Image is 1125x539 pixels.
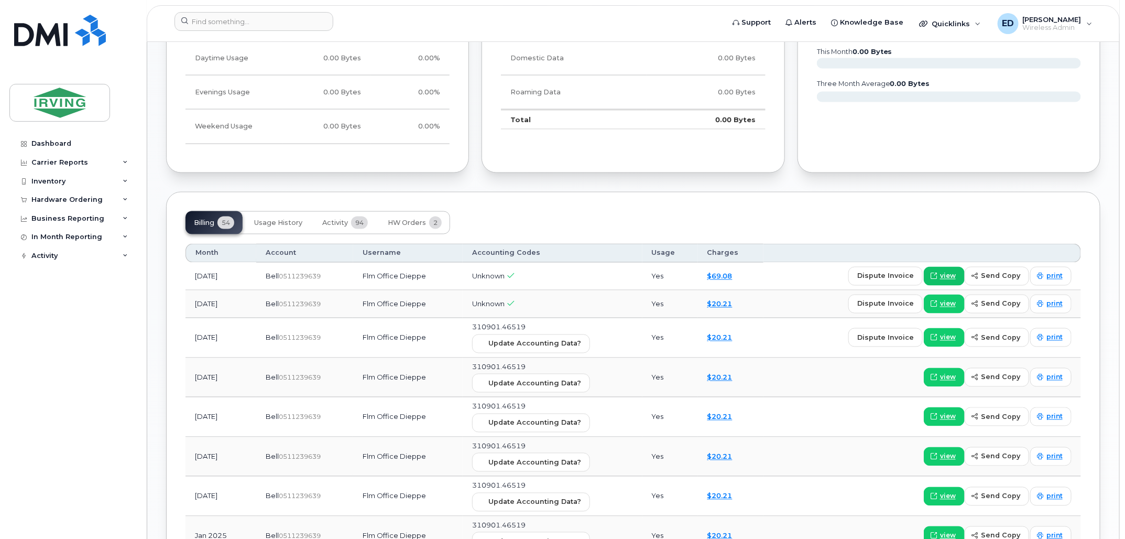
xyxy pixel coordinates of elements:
[266,333,279,342] span: Bell
[940,492,956,501] span: view
[472,323,526,331] span: 310901.46519
[501,110,646,130] td: Total
[924,407,965,426] a: view
[1046,272,1063,281] span: print
[501,41,646,76] td: Domestic Data
[282,76,370,110] td: 0.00 Bytes
[266,413,279,421] span: Bell
[370,76,450,110] td: 0.00%
[266,452,279,461] span: Bell
[965,267,1029,286] button: send copy
[463,244,642,263] th: Accounting Codes
[266,492,279,500] span: Bell
[351,217,368,229] span: 94
[185,76,450,110] tr: Weekdays from 6:00pm to 8:00am
[642,477,698,516] td: Yes
[1030,267,1072,286] a: print
[1046,333,1063,342] span: print
[185,244,256,263] th: Month
[279,334,321,342] span: 0511239639
[174,12,333,31] input: Find something...
[642,290,698,318] td: Yes
[990,13,1100,34] div: Ela Doria
[256,244,353,263] th: Account
[1002,17,1014,30] span: ED
[965,487,1029,506] button: send copy
[965,295,1029,314] button: send copy
[981,412,1020,422] span: send copy
[707,333,733,342] a: $20.21
[279,374,321,382] span: 0511239639
[642,263,698,290] td: Yes
[185,477,256,516] td: [DATE]
[266,300,279,308] span: Bell
[981,333,1020,343] span: send copy
[472,272,505,281] span: Unknown
[488,379,581,389] span: Update Accounting Data?
[857,299,914,309] span: dispute invoice
[472,493,590,512] button: Update Accounting Data?
[185,397,256,437] td: [DATE]
[322,219,348,227] span: Activity
[848,328,923,347] button: dispute invoice
[981,491,1020,501] span: send copy
[707,272,733,281] a: $69.08
[940,272,956,281] span: view
[698,244,764,263] th: Charges
[924,447,965,466] a: view
[488,458,581,468] span: Update Accounting Data?
[965,407,1029,426] button: send copy
[647,76,766,110] td: 0.00 Bytes
[642,244,698,263] th: Usage
[185,110,282,144] td: Weekend Usage
[981,299,1020,309] span: send copy
[501,76,646,110] td: Roaming Data
[642,397,698,437] td: Yes
[1046,452,1063,461] span: print
[353,263,463,290] td: Flm Office Dieppe
[932,19,970,28] span: Quicklinks
[488,339,581,349] span: Update Accounting Data?
[707,413,733,421] a: $20.21
[924,295,965,314] a: view
[185,76,282,110] td: Evenings Usage
[1030,295,1072,314] a: print
[940,452,956,461] span: view
[965,447,1029,466] button: send copy
[370,110,450,144] td: 0.00%
[488,497,581,507] span: Update Accounting Data?
[1023,24,1082,32] span: Wireless Admin
[472,414,590,433] button: Update Accounting Data?
[1046,299,1063,309] span: print
[472,335,590,353] button: Update Accounting Data?
[707,300,733,308] a: $20.21
[472,442,526,450] span: 310901.46519
[642,437,698,477] td: Yes
[857,271,914,281] span: dispute invoice
[647,41,766,76] td: 0.00 Bytes
[940,299,956,309] span: view
[1046,373,1063,382] span: print
[185,263,256,290] td: [DATE]
[642,318,698,358] td: Yes
[940,333,956,342] span: view
[848,295,923,314] button: dispute invoice
[642,358,698,398] td: Yes
[890,80,930,88] tspan: 0.00 Bytes
[279,273,321,281] span: 0511239639
[185,318,256,358] td: [DATE]
[472,453,590,472] button: Update Accounting Data?
[472,402,526,411] span: 310901.46519
[266,373,279,382] span: Bell
[1030,407,1072,426] a: print
[488,418,581,428] span: Update Accounting Data?
[282,41,370,76] td: 0.00 Bytes
[353,437,463,477] td: Flm Office Dieppe
[185,358,256,398] td: [DATE]
[472,481,526,490] span: 310901.46519
[1023,15,1082,24] span: [PERSON_NAME]
[472,300,505,308] span: Unknown
[824,12,911,33] a: Knowledge Base
[924,267,965,286] a: view
[912,13,988,34] div: Quicklinks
